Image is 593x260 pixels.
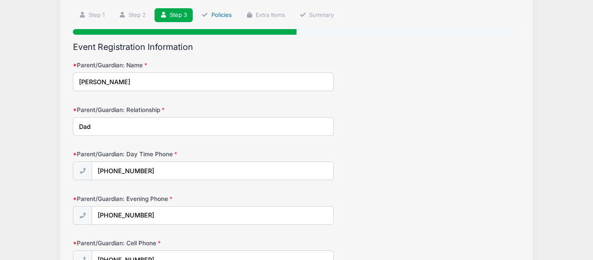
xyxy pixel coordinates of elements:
input: (xxx) xxx-xxxx [92,206,333,225]
a: Step 2 [113,8,152,23]
label: Parent/Guardian: Cell Phone [73,239,222,247]
h2: Event Registration Information [73,42,520,52]
label: Parent/Guardian: Evening Phone [73,194,222,203]
input: (xxx) xxx-xxxx [92,161,333,180]
label: Parent/Guardian: Relationship [73,105,222,114]
a: Step 3 [155,8,193,23]
a: Extra Items [240,8,291,23]
label: Parent/Guardian: Day Time Phone [73,150,222,158]
a: Policies [196,8,237,23]
a: Step 1 [73,8,110,23]
a: Summary [293,8,339,23]
label: Parent/Guardian: Name [73,61,222,69]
